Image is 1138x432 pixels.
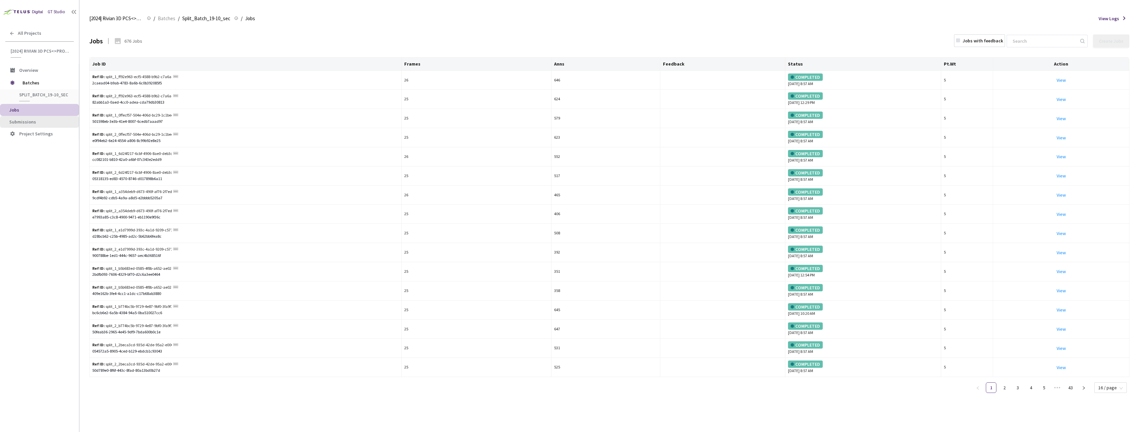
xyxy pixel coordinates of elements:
td: 392 [551,243,660,262]
div: Create Jobs [1099,38,1123,44]
a: View [1057,77,1066,83]
div: [DATE] 8:57 AM [788,169,938,183]
div: [DATE] 12:29 PM [788,92,938,106]
span: Submissions [9,119,36,125]
span: Project Settings [19,131,53,137]
th: Frames [402,58,551,71]
td: 5 [941,301,993,320]
div: split_1_0ffecf57-504e-406d-bc29-1c1bed221a79 [92,112,172,119]
a: View [1057,154,1066,160]
div: [DATE] 8:57 AM [788,284,938,298]
div: Page Size [1094,382,1127,390]
div: [DATE] 8:57 AM [788,341,938,355]
b: Ref ID: [92,189,105,194]
span: ••• [1052,382,1063,393]
li: / [153,15,155,23]
span: left [976,386,980,390]
div: [DATE] 8:57 AM [788,322,938,336]
td: 25 [402,128,551,147]
div: [DATE] 8:57 AM [788,112,938,125]
a: View [1057,173,1066,179]
span: right [1082,386,1086,390]
td: 25 [402,205,551,224]
div: split_2_b774bc5b-9729-4e87-9bf0-3fa9f157ac45 [92,323,172,329]
a: View [1057,364,1066,370]
a: 3 [1013,383,1023,393]
td: 25 [402,281,551,301]
span: Overview [19,67,38,73]
span: Batches [158,15,175,23]
td: 5 [941,147,993,167]
td: 5 [941,224,993,243]
span: Split_Batch_19-10_sec [182,15,230,23]
a: View [1057,230,1066,236]
div: COMPLETED [788,131,823,138]
div: 2caead04-b9ab-4783-8a6b-6c0b392085f5 [92,80,399,86]
div: [DATE] 8:57 AM [788,226,938,240]
div: COMPLETED [788,150,823,157]
td: 25 [402,90,551,109]
div: COMPLETED [788,303,823,311]
span: Split_Batch_19-10_sec [19,92,68,98]
div: [DATE] 8:57 AM [788,360,938,374]
div: [DATE] 8:57 AM [788,246,938,259]
td: 351 [551,262,660,281]
td: 25 [402,320,551,339]
th: Job ID [90,58,402,71]
div: split_1_b5b683ed-0585-4f8b-a652-ae020e1a82ed [92,265,172,272]
b: Ref ID: [92,74,105,79]
div: [DATE] 8:57 AM [788,73,938,87]
div: Jobs with feedback [963,37,1003,44]
span: View Logs [1099,15,1119,22]
div: COMPLETED [788,73,823,81]
div: bc6cb6e2-6a5b-4384-94a5-0ba510027cc6 [92,310,399,316]
td: 465 [551,186,660,205]
th: Action [993,58,1129,71]
b: Ref ID: [92,304,105,309]
a: View [1057,135,1066,141]
div: 05318135-ed83-4570-8746-d017898b6a11 [92,176,399,182]
div: 409e162b-3fe4-4cc1-a1dc-c17b68ab3880 [92,291,399,297]
a: View [1057,250,1066,256]
div: split_2_2beca3cd-935d-42de-95a2-e00049bd63d7 [92,361,172,367]
a: View [1057,345,1066,351]
li: / [241,15,242,23]
td: 5 [941,339,993,358]
div: COMPLETED [788,265,823,272]
th: Pt.Wt [941,58,993,71]
div: 9cdf4b92-cdb5-4a9a-a8d5-e2bbbb5205a7 [92,195,399,201]
td: 26 [402,147,551,167]
td: 525 [551,358,660,377]
div: 82abb1a3-0aed-4cc0-adea-cda79db30813 [92,99,399,106]
div: 2bdfb093-7606-4329-bf70-d2c6a3ee0464 [92,271,399,278]
div: [DATE] 8:57 AM [788,150,938,164]
a: 2 [999,383,1009,393]
td: 5 [941,90,993,109]
a: 4 [1026,383,1036,393]
a: 1 [986,383,996,393]
div: [DATE] 8:57 AM [788,131,938,144]
li: 4 [1026,382,1036,393]
div: COMPLETED [788,112,823,119]
span: Jobs [245,15,255,23]
td: 358 [551,281,660,301]
td: 647 [551,320,660,339]
li: 1 [986,382,996,393]
div: e0f94eb2-6e24-4554-a806-8c99b92e8e25 [92,138,399,144]
b: Ref ID: [92,323,105,328]
b: Ref ID: [92,227,105,232]
td: 25 [402,358,551,377]
b: Ref ID: [92,170,105,175]
div: cc082101-b810-42a0-a6bf-07c343e2edd9 [92,157,399,163]
li: Previous Page [973,382,983,393]
td: 406 [551,205,660,224]
li: 3 [1012,382,1023,393]
td: 5 [941,320,993,339]
td: 508 [551,224,660,243]
div: COMPLETED [788,188,823,196]
li: Next Page [1078,382,1089,393]
td: 25 [402,109,551,128]
div: COMPLETED [788,92,823,100]
div: COMPLETED [788,207,823,215]
span: All Projects [18,30,41,36]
